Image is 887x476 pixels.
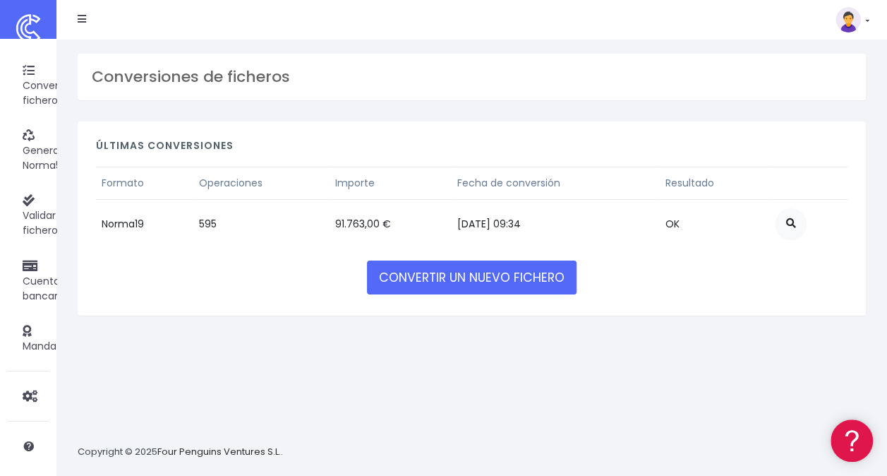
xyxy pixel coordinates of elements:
[78,445,283,460] p: Copyright © 2025 .
[96,167,193,199] th: Formato
[367,261,577,294] a: CONVERTIR UN NUEVO FICHERO
[157,445,281,458] a: Four Penguins Ventures S.L.
[7,53,49,118] a: Convertir fichero
[330,167,452,199] th: Importe
[92,68,852,86] h3: Conversiones de ficheros
[7,314,49,364] a: Mandatos
[660,199,769,249] td: OK
[193,167,330,199] th: Operaciones
[330,199,452,249] td: 91.763,00 €
[452,167,660,199] th: Fecha de conversión
[452,199,660,249] td: [DATE] 09:34
[96,199,193,249] td: Norma19
[835,7,861,32] img: profile
[96,140,847,159] h4: Últimas conversiones
[7,118,49,183] a: Generar Norma58
[7,183,49,248] a: Validar fichero
[11,11,46,46] img: logo
[193,199,330,249] td: 595
[7,248,49,313] a: Cuentas bancarias
[660,167,769,199] th: Resultado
